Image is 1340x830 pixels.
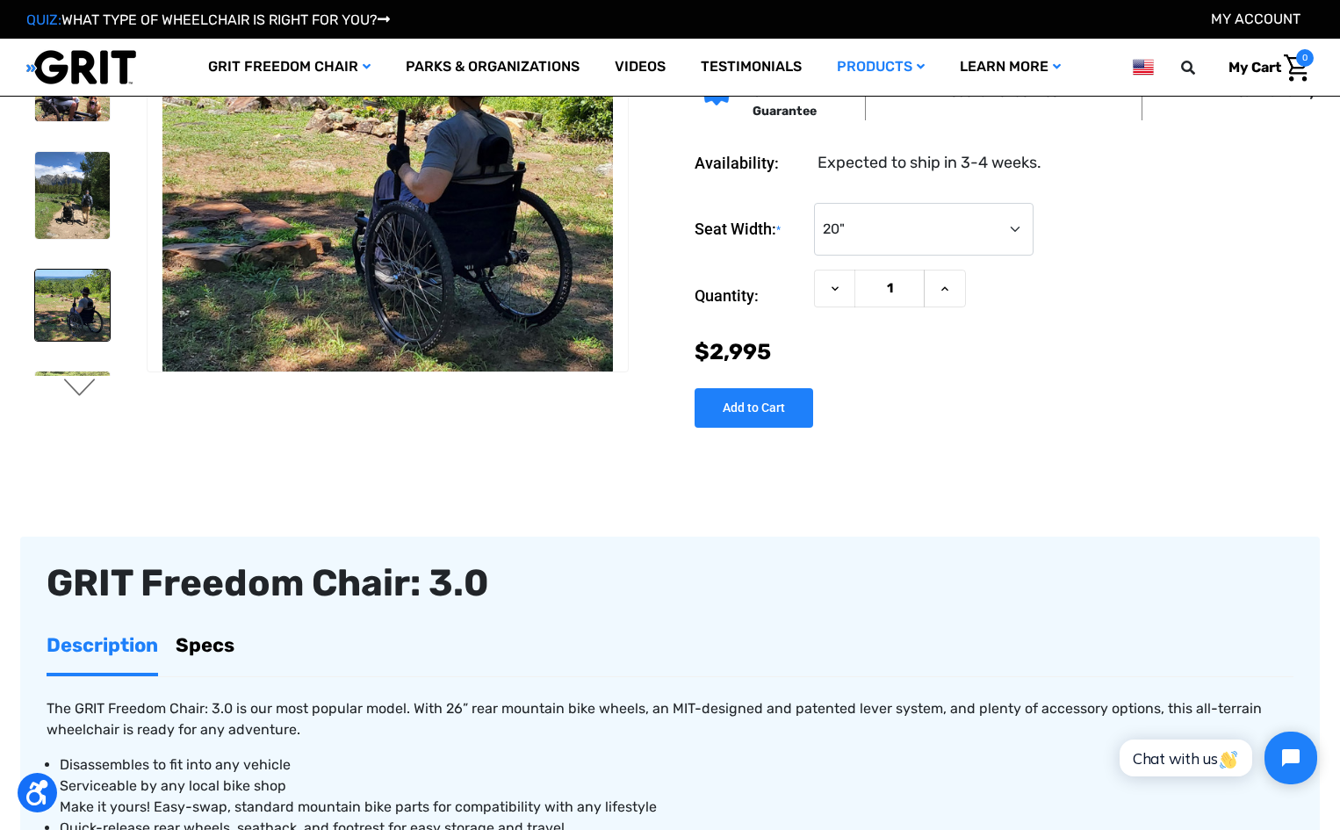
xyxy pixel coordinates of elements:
a: Account [1211,11,1300,27]
span: Serviceable by any local bike shop [60,777,286,794]
input: Search [1189,49,1215,86]
a: Learn More [942,39,1078,96]
a: Testimonials [683,39,819,96]
a: GRIT Freedom Chair [191,39,388,96]
img: GRIT Freedom Chair: 3.0 [35,372,110,437]
a: Parks & Organizations [388,39,597,96]
span: $2,995 [695,339,771,364]
span: The GRIT Freedom Chair: 3.0 is our most popular model. With 26” rear mountain bike wheels, an MIT... [47,700,1262,738]
span: My Cart [1228,59,1281,76]
img: Cart [1284,54,1309,82]
span: Disassembles to fit into any vehicle [60,756,291,773]
span: 0 [1296,49,1314,67]
img: GRIT Freedom Chair: 3.0 [35,152,110,239]
dt: Availability: [695,151,805,175]
span: Make it yours! Easy-swap, standard mountain bike parts for compatibility with any lifestyle [60,798,657,815]
label: Quantity: [695,270,805,322]
img: us.png [1133,56,1154,78]
img: GRIT Freedom Chair: 3.0 [35,270,110,341]
iframe: Tidio Chat [1100,717,1332,799]
dd: Expected to ship in 3-4 weeks. [818,151,1041,175]
span: QUIZ: [26,11,61,28]
button: Go to slide 3 of 3 [61,379,98,400]
label: Seat Width: [695,203,805,256]
img: GRIT All-Terrain Wheelchair and Mobility Equipment [26,49,136,85]
a: Cart with 0 items [1215,49,1314,86]
a: Products [819,39,942,96]
a: Videos [597,39,683,96]
a: Description [47,617,158,673]
input: Add to Cart [695,388,813,428]
div: GRIT Freedom Chair: 3.0 [47,563,1293,603]
a: QUIZ:WHAT TYPE OF WHEELCHAIR IS RIGHT FOR YOU? [26,11,390,28]
a: Specs [176,617,234,673]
